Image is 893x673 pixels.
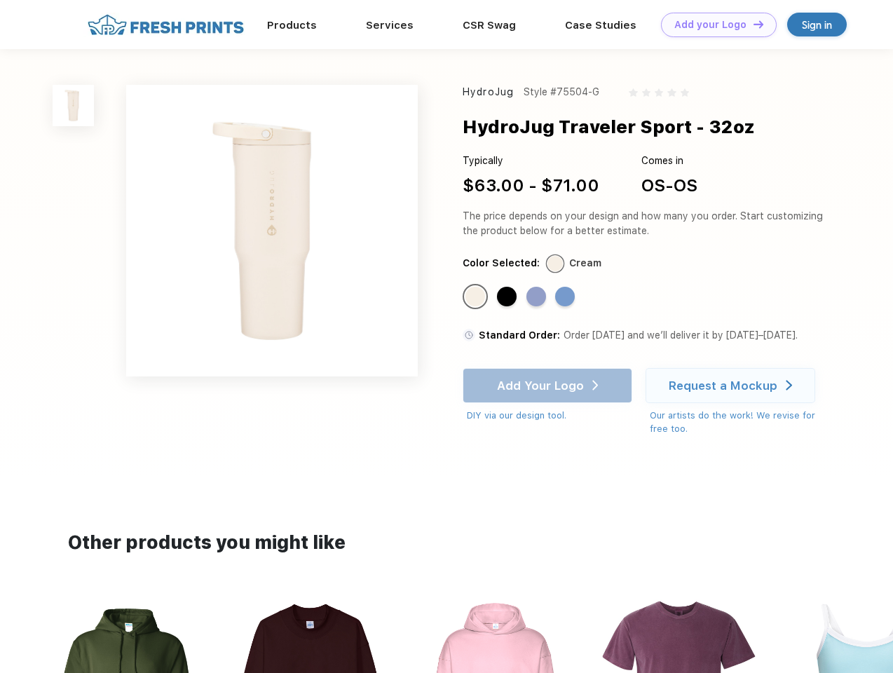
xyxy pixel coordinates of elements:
[463,154,599,168] div: Typically
[564,329,798,341] span: Order [DATE] and we’ll deliver it by [DATE]–[DATE].
[463,173,599,198] div: $63.00 - $71.00
[650,409,829,436] div: Our artists do the work! We revise for free too.
[68,529,824,557] div: Other products you might like
[667,88,676,97] img: gray_star.svg
[641,154,697,168] div: Comes in
[786,380,792,390] img: white arrow
[83,13,248,37] img: fo%20logo%202.webp
[463,85,514,100] div: HydroJug
[555,287,575,306] div: Light Blue
[569,256,601,271] div: Cream
[787,13,847,36] a: Sign in
[497,287,517,306] div: Black
[629,88,637,97] img: gray_star.svg
[655,88,663,97] img: gray_star.svg
[53,85,94,126] img: func=resize&h=100
[479,329,560,341] span: Standard Order:
[641,173,697,198] div: OS-OS
[754,20,763,28] img: DT
[463,256,540,271] div: Color Selected:
[681,88,689,97] img: gray_star.svg
[267,19,317,32] a: Products
[802,17,832,33] div: Sign in
[463,114,755,140] div: HydroJug Traveler Sport - 32oz
[524,85,599,100] div: Style #75504-G
[642,88,650,97] img: gray_star.svg
[674,19,747,31] div: Add your Logo
[465,287,485,306] div: Cream
[467,409,632,423] div: DIY via our design tool.
[669,379,777,393] div: Request a Mockup
[526,287,546,306] div: Peri
[463,209,829,238] div: The price depends on your design and how many you order. Start customizing the product below for ...
[126,85,418,376] img: func=resize&h=640
[463,329,475,341] img: standard order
